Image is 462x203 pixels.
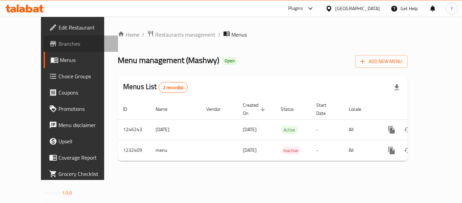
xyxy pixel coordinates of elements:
[118,53,219,68] span: Menu management ( Mashwy )
[44,117,118,133] a: Menu disclaimer
[159,84,188,91] span: 2 record(s)
[44,36,118,52] a: Branches
[400,122,416,138] button: Change Status
[335,5,380,12] div: [GEOGRAPHIC_DATA]
[311,119,343,140] td: -
[281,147,301,155] span: Inactive
[44,19,118,36] a: Edit Restaurant
[44,188,61,197] span: Version:
[389,79,405,96] div: Export file
[123,105,136,113] span: ID
[384,122,400,138] button: more
[343,140,378,161] td: All
[281,105,303,113] span: Status
[343,119,378,140] td: All
[44,68,118,84] a: Choice Groups
[118,119,150,140] td: 1246243
[355,55,408,68] button: Add New Menu
[62,188,72,197] span: 1.0.0
[222,57,237,65] div: Open
[59,137,113,145] span: Upsell
[159,82,188,93] div: Total records count
[118,99,454,161] table: enhanced table
[243,101,267,117] span: Created On
[147,30,215,39] a: Restaurants management
[60,56,113,64] span: Menus
[118,30,408,39] nav: breadcrumb
[59,23,113,32] span: Edit Restaurant
[118,140,150,161] td: 1232409
[59,72,113,80] span: Choice Groups
[44,84,118,101] a: Coupons
[44,166,118,182] a: Grocery Checklist
[311,140,343,161] td: -
[44,101,118,117] a: Promotions
[288,4,303,13] div: Plugins
[59,40,113,48] span: Branches
[59,88,113,97] span: Coupons
[150,140,201,161] td: menu
[59,170,113,178] span: Grocery Checklist
[218,31,221,39] li: /
[451,5,453,12] span: Y
[123,82,188,93] h2: Menus List
[206,105,229,113] span: Vendor
[349,105,370,113] span: Locale
[59,154,113,162] span: Coverage Report
[231,31,247,39] span: Menus
[59,105,113,113] span: Promotions
[361,57,402,66] span: Add New Menu
[44,52,118,68] a: Menus
[243,146,257,155] span: [DATE]
[400,142,416,159] button: Change Status
[316,101,335,117] span: Start Date
[59,121,113,129] span: Menu disclaimer
[281,126,298,134] span: Active
[243,125,257,134] span: [DATE]
[150,119,201,140] td: [DATE]
[156,105,176,113] span: Name
[44,149,118,166] a: Coverage Report
[222,58,237,64] span: Open
[384,142,400,159] button: more
[44,133,118,149] a: Upsell
[378,99,454,120] th: Actions
[142,31,144,39] li: /
[155,31,215,39] span: Restaurants management
[118,31,139,39] a: Home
